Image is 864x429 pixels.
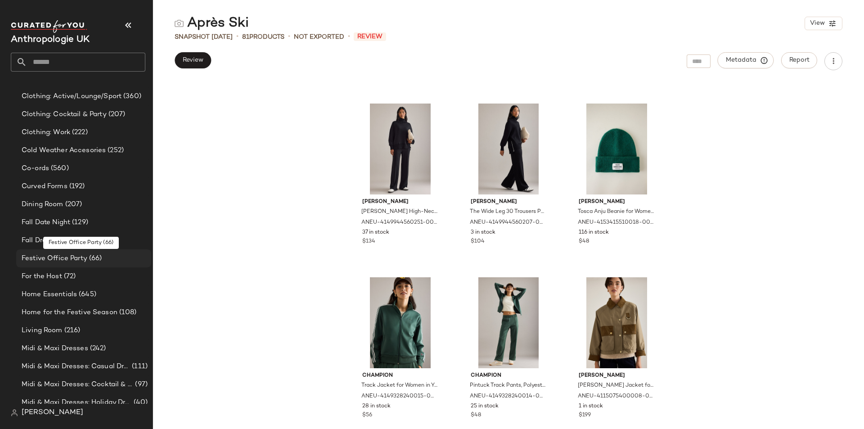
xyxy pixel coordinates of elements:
[288,32,290,42] span: •
[117,307,137,318] span: (108)
[49,163,69,174] span: (560)
[578,382,654,390] span: [PERSON_NAME] Jacket for Women in Brown, Cotton/Polyamide, Size Uk 18 by [PERSON_NAME] at Anthrop...
[579,372,655,380] span: [PERSON_NAME]
[810,20,825,27] span: View
[106,145,124,156] span: (252)
[22,235,62,246] span: Fall Dresses
[175,52,211,68] button: Review
[361,219,437,227] span: ANEU-4149944560251-000-001
[22,217,70,228] span: Fall Date Night
[470,219,546,227] span: ANEU-4149944560207-000-001
[354,32,386,41] span: Review
[22,325,63,336] span: Living Room
[470,393,546,401] span: ANEU-4149328240014-000-037
[121,91,141,102] span: (360)
[579,198,655,206] span: [PERSON_NAME]
[22,181,67,192] span: Curved Forms
[362,402,391,411] span: 28 in stock
[22,307,117,318] span: Home for the Festive Season
[470,208,546,216] span: The Wide Leg 30 Trousers Pants in Black, Polyester/Viscose/Elastane, Size Large by [PERSON_NAME] ...
[348,32,350,42] span: •
[22,379,133,390] span: Midi & Maxi Dresses: Cocktail & Party
[70,217,88,228] span: (129)
[471,198,547,206] span: [PERSON_NAME]
[805,17,842,30] button: View
[107,109,126,120] span: (207)
[11,409,18,416] img: svg%3e
[463,104,554,194] img: 4149944560207_001_e
[578,219,654,227] span: ANEU-4153415510018-000-030
[471,229,495,237] span: 3 in stock
[22,253,87,264] span: Festive Office Party
[22,163,49,174] span: Co-ords
[62,235,81,246] span: (120)
[70,127,88,138] span: (222)
[132,397,148,408] span: (40)
[294,32,344,42] span: Not Exported
[22,127,70,138] span: Clothing: Work
[471,402,499,411] span: 25 in stock
[470,382,546,390] span: Pintuck Track Pants, Polyester/Cotton/Elastane, Size XL by Champion at Anthropologie
[361,393,437,401] span: ANEU-4149328240015-000-073
[22,91,121,102] span: Clothing: Active/Lounge/Sport
[22,343,88,354] span: Midi & Maxi Dresses
[579,402,603,411] span: 1 in stock
[571,104,662,194] img: 4153415510018_030_e
[88,343,106,354] span: (242)
[130,361,148,372] span: (111)
[22,397,132,408] span: Midi & Maxi Dresses: Holiday Dresses
[87,253,102,264] span: (66)
[471,238,485,246] span: $104
[67,181,85,192] span: (192)
[471,411,481,420] span: $48
[578,208,654,216] span: Tosca Anju Beanie for Women in Green, Wool/Acrylic/Polyamide by [PERSON_NAME] at Anthropologie
[22,407,83,418] span: [PERSON_NAME]
[63,199,82,210] span: (207)
[471,372,547,380] span: Champion
[578,393,654,401] span: ANEU-4115075400008-000-020
[242,34,249,41] span: 81
[571,277,662,368] img: 4115075400008_020_e4
[718,52,774,68] button: Metadata
[789,57,810,64] span: Report
[362,198,438,206] span: [PERSON_NAME]
[11,35,90,45] span: Current Company Name
[362,238,375,246] span: $134
[362,229,389,237] span: 37 in stock
[236,32,238,42] span: •
[781,52,817,68] button: Report
[579,411,591,420] span: $199
[182,57,203,64] span: Review
[22,109,107,120] span: Clothing: Cocktail & Party
[579,238,589,246] span: $48
[22,145,106,156] span: Cold Weather Accesories
[725,56,766,64] span: Metadata
[362,372,438,380] span: Champion
[361,208,437,216] span: [PERSON_NAME] High-Neck Sweatshirt for Women in Black, Cotton, Size XS by [PERSON_NAME] at Anthro...
[355,277,445,368] img: 4149328240015_073_e2
[22,361,130,372] span: Midi & Maxi Dresses: Casual Dresses
[133,379,148,390] span: (97)
[63,325,81,336] span: (216)
[355,104,445,194] img: 4149944560251_001_e2
[22,271,62,282] span: For the Host
[175,19,184,28] img: svg%3e
[362,411,372,420] span: $56
[22,289,77,300] span: Home Essentials
[175,14,249,32] div: Après Ski
[11,20,87,33] img: cfy_white_logo.C9jOOHJF.svg
[242,32,284,42] div: Products
[175,32,233,42] span: Snapshot [DATE]
[463,277,554,368] img: 4149328240014_037_e
[77,289,96,300] span: (645)
[22,199,63,210] span: Dining Room
[361,382,437,390] span: Track Jacket for Women in Yellow, Polyester/Cotton, Size Medium by Champion at Anthropologie
[62,271,76,282] span: (72)
[579,229,609,237] span: 116 in stock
